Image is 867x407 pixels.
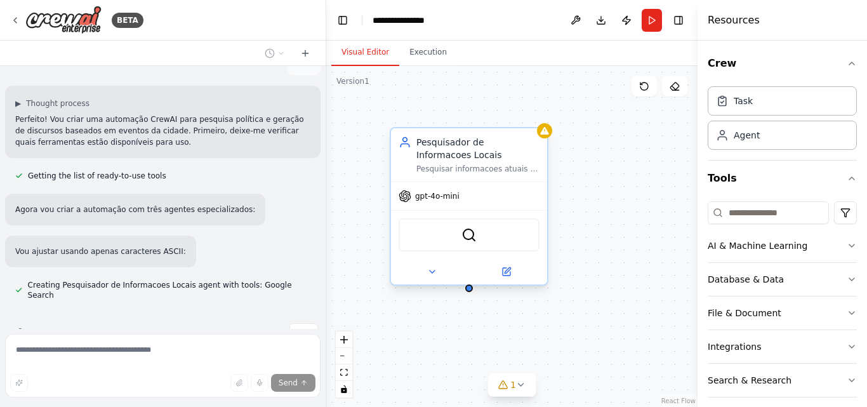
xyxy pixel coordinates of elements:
button: Visual Editor [331,39,399,66]
button: fit view [336,364,352,381]
span: Thought process [26,98,89,109]
button: Open in side panel [470,264,542,279]
button: zoom out [336,348,352,364]
button: Stop [289,323,318,342]
button: zoom in [336,331,352,348]
button: Hide right sidebar [670,11,687,29]
span: Thinking... [30,328,70,338]
button: Switch to previous chat [260,46,290,61]
span: Creating Pesquisador de Informacoes Locais agent with tools: Google Search [28,280,310,300]
button: Send [271,374,315,392]
span: Stop [295,328,312,338]
button: Hide left sidebar [334,11,352,29]
span: 1 [510,378,516,391]
a: React Flow attribution [661,397,696,404]
button: Database & Data [708,263,857,296]
button: File & Document [708,297,857,330]
p: Vou ajustar usando apenas caracteres ASCII: [15,246,186,257]
p: Perfeito! Vou criar uma automação CrewAI para pesquisa política e geração de discursos baseados e... [15,114,310,148]
span: ▶ [15,98,21,109]
div: Task [734,95,753,107]
button: Start a new chat [295,46,315,61]
div: File & Document [708,307,781,319]
div: Crew [708,81,857,160]
button: Integrations [708,330,857,363]
img: SerpApiGoogleSearchTool [461,227,477,243]
button: Improve this prompt [10,374,28,392]
button: Upload files [230,374,248,392]
div: React Flow controls [336,331,352,397]
button: Tools [708,161,857,196]
button: Search & Research [708,364,857,397]
span: Getting the list of ready-to-use tools [28,171,166,181]
div: Version 1 [336,76,369,86]
div: Pesquisar informacoes atuais e relevantes sobre {cidade}, incluindo noticias recentes, eventos so... [416,164,539,174]
button: AI & Machine Learning [708,229,857,262]
button: 1 [487,373,536,397]
div: Pesquisador de Informacoes Locais [416,136,539,161]
button: Execution [399,39,457,66]
nav: breadcrumb [373,14,436,27]
img: Logo [25,6,102,34]
button: toggle interactivity [336,381,352,397]
div: BETA [112,13,143,28]
button: Crew [708,46,857,81]
div: Database & Data [708,273,784,286]
button: Click to speak your automation idea [251,374,268,392]
button: ▶Thought process [15,98,89,109]
h4: Resources [708,13,760,28]
div: Search & Research [708,374,791,387]
div: Pesquisador de Informacoes LocaisPesquisar informacoes atuais e relevantes sobre {cidade}, inclui... [390,130,548,288]
div: Agent [734,129,760,142]
span: Send [279,378,298,388]
span: gpt-4o-mini [415,191,460,201]
div: AI & Machine Learning [708,239,807,252]
p: Agora vou criar a automação com três agentes especializados: [15,204,255,215]
div: Integrations [708,340,761,353]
